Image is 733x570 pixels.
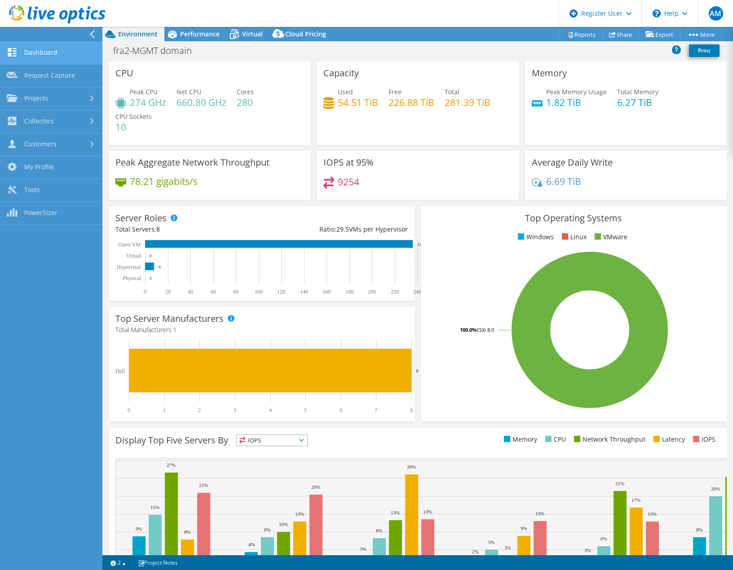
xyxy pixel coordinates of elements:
h3: Server Roles [115,213,167,223]
text: 200 [368,289,376,295]
h3: CPU [115,68,133,78]
span: Total [445,88,459,96]
text: 21% [615,481,624,486]
text: 27% [167,462,176,468]
text: 3% [584,548,591,553]
text: 3% [360,546,366,552]
a: 2 [104,557,132,568]
div: Total Servers: [115,224,261,234]
text: 1 [163,407,166,413]
text: 20% [711,486,720,491]
h4: 10 [115,122,152,132]
text: 13% [423,509,432,514]
svg: \n [653,9,661,18]
span: IOPS [237,435,307,446]
span: 29.5 [336,225,349,233]
text: 0 [144,289,146,295]
text: 2 [198,407,201,413]
span: AM [709,6,723,21]
h4: 274 GHz [130,97,166,107]
text: 0 [150,254,152,258]
h4: 54.51 TiB [338,97,378,107]
h4: 660.80 GHz [177,97,226,107]
h4: 1.82 TiB [546,97,607,107]
li: Network Throughput [572,434,645,444]
text: 5% [488,539,495,545]
a: Reports [560,27,603,41]
text: 6% [601,536,607,541]
li: Windows [516,232,554,242]
h3: Peak Aggregate Network Throughput [115,158,269,167]
span: Cores [237,88,254,96]
text: 4 [269,407,272,413]
text: 13% [391,510,400,515]
text: 6 [340,407,342,413]
text: 5 [304,407,307,413]
text: 13% [295,511,304,517]
text: 17% [631,497,640,503]
text: 120 [277,289,285,295]
span: 1 [173,325,177,334]
text: 160 [322,289,331,295]
a: More [680,27,722,41]
li: Latency [651,434,685,444]
text: 10% [279,522,288,527]
text: 8 [416,368,419,373]
text: 100 [255,289,263,295]
span: Peak CPU [130,88,158,96]
text: 9% [521,526,527,531]
span: Net CPU [177,88,201,96]
h4: 226.88 TiB [389,97,434,107]
text: 240 [413,289,421,295]
text: 20% [311,484,320,490]
text: 0 [150,276,152,281]
text: Hypervisor [117,264,141,270]
h4: 6.69 TiB [546,176,581,186]
span: Peak Memory Usage [546,88,607,96]
text: Physical [123,275,141,281]
text: 80 [233,289,238,295]
h4: 78.21 gigabits/s [130,176,198,186]
text: 8% [264,527,271,532]
a: Project Notes [132,557,184,568]
text: 2% [472,549,479,554]
text: 8% [376,528,383,533]
span: Free [389,88,402,96]
h4: Total Manufacturers: [115,325,408,335]
span: Cloud Pricing [285,30,326,38]
tspan: 100.0% [460,326,477,333]
h4: 281.39 TiB [445,97,490,107]
a: Share [602,27,639,41]
text: Virtual [126,253,141,259]
text: Dell [115,368,125,374]
a: Export [639,27,680,41]
text: 26% [407,464,416,469]
li: IOPS [691,434,715,444]
h3: Memory [532,68,567,78]
li: Linux [560,232,587,242]
text: Guest VM [118,241,141,248]
h1: fra2-MGMT domain [109,46,206,56]
h3: Average Daily Write [532,158,613,167]
span: CPU Sockets [115,112,152,121]
span: Virtual [242,30,263,38]
text: 13% [535,511,544,516]
text: 13% [648,511,657,517]
text: 8% [696,527,703,532]
li: CPU [543,434,566,444]
h3: Top Server Manufacturers [115,314,224,324]
span: Performance [180,30,220,38]
span: Used [338,88,353,96]
text: 0 [128,407,130,413]
h4: 9254 [338,177,359,187]
text: 4% [248,542,255,547]
span: 8 [156,225,160,233]
h3: Capacity [323,68,359,78]
h4: 280 [237,97,254,107]
tspan: ESXi 8.0 [477,326,494,333]
h4: 6.27 TiB [617,97,658,107]
div: Ratio: VMs per Hypervisor [261,224,407,234]
text: 15% [150,504,159,510]
h3: IOPS at 95% [323,158,374,167]
text: 8 [159,265,161,269]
